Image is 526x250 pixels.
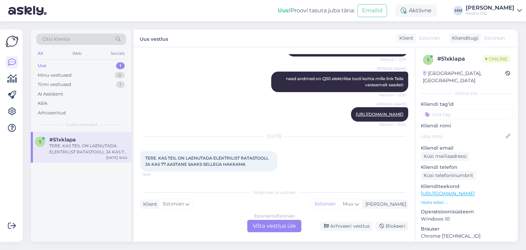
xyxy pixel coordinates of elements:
[397,35,413,42] div: Klient
[38,110,66,116] div: Arhiveeritud
[38,62,47,69] div: Uus
[286,76,404,87] span: need andmed on Q50 elektrilise tooli kohta mille link Teile varasemalt saadeti
[320,222,373,231] div: Arhiveeri vestlus
[109,49,126,58] div: Socials
[140,34,168,43] label: Uus vestlus
[145,155,270,167] span: TERE. KAS TEIL ON LAENUTADA ELEKTRILIST RATASTOOLI, JA KAS 77 AASTANE SAAKS SELLEGA HAKKAMA
[140,133,408,139] div: [DATE]
[421,233,512,240] p: Chrome [TECHNICAL_ID]
[379,122,406,127] span: Nähtud ✓ 12:20
[163,200,184,208] span: Estonian
[421,145,512,152] p: Kliendi email
[375,222,408,231] div: Blokeeri
[106,155,127,160] div: [DATE] 16:02
[142,172,168,177] span: 16:02
[343,201,353,207] span: Muu
[466,5,522,16] a: [PERSON_NAME]Invaru OÜ
[140,201,157,208] div: Klient
[421,225,512,233] p: Brauser
[363,201,406,208] div: [PERSON_NAME]
[49,137,76,143] span: #51xklapa
[421,190,475,197] a: [URL][DOMAIN_NAME]
[278,7,291,14] b: Uus!
[39,139,41,144] span: 5
[483,55,510,63] span: Online
[140,189,408,196] div: Valige keel ja vastake
[421,133,504,140] input: Lisa nimi
[423,70,505,84] div: [GEOGRAPHIC_DATA], [GEOGRAPHIC_DATA]
[421,183,512,190] p: Klienditeekond
[115,72,125,79] div: 0
[421,164,512,171] p: Kliendi telefon
[311,199,339,209] div: Estonian
[437,55,483,63] div: # 51xklapa
[421,101,512,108] p: Kliendi tag'id
[466,5,514,11] div: [PERSON_NAME]
[421,122,512,129] p: Kliendi nimi
[453,6,463,15] div: HM
[421,152,469,161] div: Küsi meiliaadressi
[5,35,18,48] img: Askly Logo
[395,4,437,17] div: Aktiivne
[247,220,301,232] div: Võta vestlus üle
[116,62,125,69] div: 1
[278,7,355,15] div: Proovi tasuta juba täna:
[358,4,387,17] button: Emailid
[38,91,63,98] div: AI Assistent
[38,81,71,88] div: Tiimi vestlused
[466,11,514,16] div: Invaru OÜ
[449,35,478,42] div: Klienditugi
[380,57,406,62] span: Nähtud ✓ 12:19
[484,35,505,42] span: Estonian
[421,208,512,215] p: Operatsioonisüsteem
[38,100,48,107] div: Kõik
[254,213,295,219] div: Estonian to Estonian
[421,90,512,97] div: Kliendi info
[421,199,512,205] p: Vaata edasi ...
[421,215,512,223] p: Windows 10
[36,49,44,58] div: All
[421,171,476,180] div: Küsi telefoninumbrit
[379,92,406,98] span: Nähtud ✓ 12:20
[38,72,72,79] div: Minu vestlused
[377,66,406,71] span: [PERSON_NAME]
[42,36,70,43] span: Otsi kliente
[419,35,440,42] span: Estonian
[49,143,127,155] div: TERE. KAS TEIL ON LAENUTADA ELEKTRILIST RATASTOOLI, JA KAS 77 AASTANE SAAKS SELLEGA HAKKAMA
[65,122,97,128] span: Uued vestlused
[356,112,403,117] a: [URL][DOMAIN_NAME]
[377,102,406,107] span: [PERSON_NAME]
[116,81,125,88] div: 1
[71,49,83,58] div: Web
[427,57,429,62] span: 5
[421,109,512,120] input: Lisa tag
